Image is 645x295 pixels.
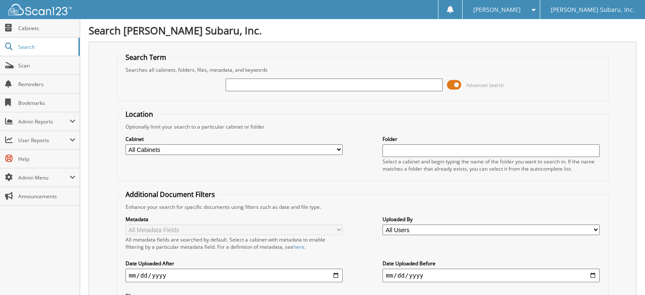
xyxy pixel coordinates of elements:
label: Folder [383,135,600,143]
span: Reminders [18,81,75,88]
span: Scan [18,62,75,69]
div: Select a cabinet and begin typing the name of the folder you want to search in. If the name match... [383,158,600,172]
div: Optionally limit your search to a particular cabinet or folder [121,123,604,130]
label: Uploaded By [383,216,600,223]
legend: Search Term [121,53,170,62]
span: Advanced Search [466,82,504,88]
legend: Additional Document Filters [121,190,219,199]
div: Searches all cabinets, folders, files, metadata, and keywords [121,66,604,73]
a: here [293,243,304,250]
span: Bookmarks [18,99,75,107]
label: Cabinet [126,135,343,143]
h1: Search [PERSON_NAME] Subaru, Inc. [89,23,637,37]
input: start [126,269,343,282]
span: Announcements [18,193,75,200]
div: Enhance your search for specific documents using filters such as date and file type. [121,203,604,211]
iframe: Chat Widget [603,254,645,295]
span: User Reports [18,137,70,144]
span: Admin Menu [18,174,70,181]
label: Date Uploaded Before [383,260,600,267]
legend: Location [121,110,157,119]
span: Help [18,155,75,163]
span: Search [18,43,74,51]
span: Cabinets [18,25,75,32]
input: end [383,269,600,282]
label: Date Uploaded After [126,260,343,267]
span: [PERSON_NAME] Subaru, Inc. [551,7,634,12]
span: Admin Reports [18,118,70,125]
label: Metadata [126,216,343,223]
span: [PERSON_NAME] [473,7,521,12]
img: scan123-logo-white.svg [8,4,72,15]
div: All metadata fields are searched by default. Select a cabinet with metadata to enable filtering b... [126,236,343,250]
